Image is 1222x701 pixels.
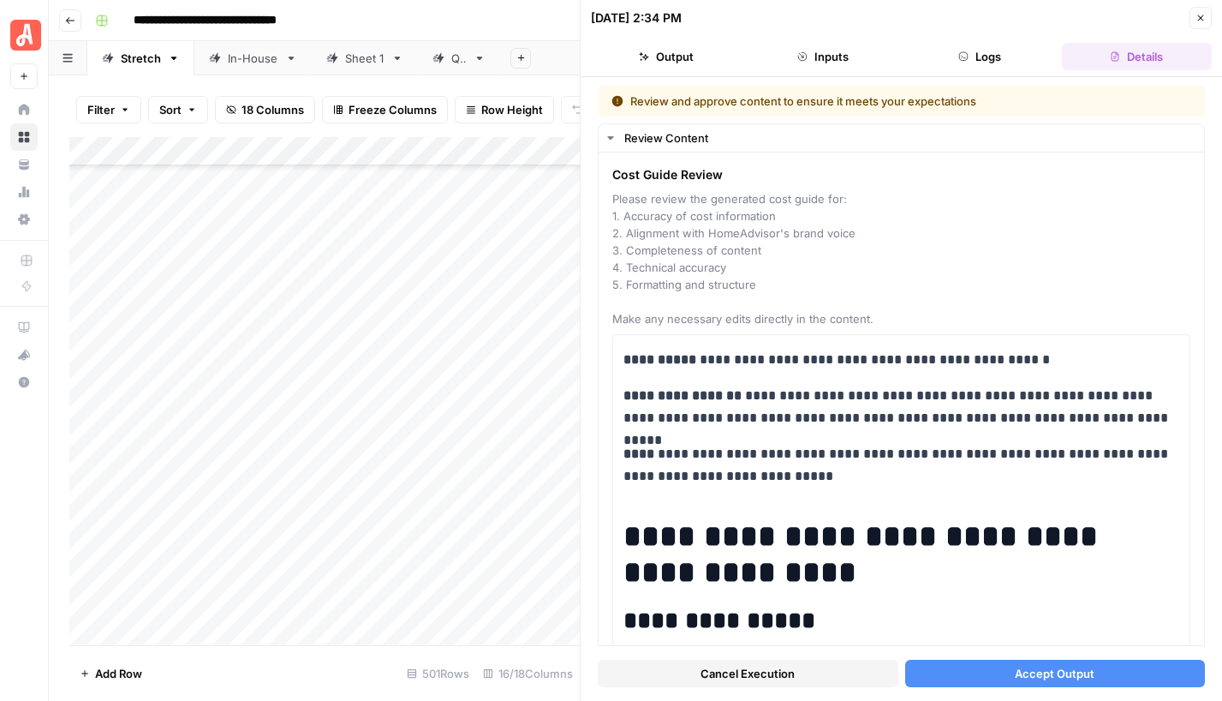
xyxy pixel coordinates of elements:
a: AirOps Academy [10,314,38,341]
span: Sort [159,101,182,118]
a: Home [10,96,38,123]
button: Output [591,43,741,70]
img: Angi Logo [10,20,41,51]
a: Settings [10,206,38,233]
button: Cancel Execution [598,660,898,687]
div: What's new? [11,342,37,368]
span: Accept Output [1015,665,1094,682]
button: What's new? [10,341,38,368]
a: In-House [194,41,312,75]
div: Review and approve content to ensure it meets your expectations [611,93,1084,110]
button: Sort [148,96,208,123]
span: 18 Columns [241,101,304,118]
a: Sheet 1 [312,41,418,75]
a: Stretch [87,41,194,75]
div: Sheet 1 [345,50,384,67]
span: Freeze Columns [349,101,437,118]
div: Review Content [624,129,1194,147]
button: Workspace: Angi [10,14,38,57]
div: 16/18 Columns [476,660,580,687]
span: Please review the generated cost guide for: 1. Accuracy of cost information 2. Alignment with Hom... [612,190,1190,327]
a: Your Data [10,151,38,178]
span: Add Row [95,665,142,682]
span: Cancel Execution [700,665,795,682]
button: Row Height [455,96,554,123]
div: In-House [228,50,278,67]
button: Review Content [599,124,1204,152]
button: Inputs [748,43,897,70]
button: Logs [905,43,1055,70]
a: Usage [10,178,38,206]
div: Stretch [121,50,161,67]
button: Accept Output [905,660,1206,687]
a: QA [418,41,500,75]
div: [DATE] 2:34 PM [591,9,682,27]
button: Help + Support [10,368,38,396]
button: Filter [76,96,141,123]
span: Filter [87,101,115,118]
span: Row Height [481,101,543,118]
button: Add Row [69,660,152,687]
div: 501 Rows [400,660,476,687]
button: Details [1062,43,1212,70]
button: 18 Columns [215,96,315,123]
button: Freeze Columns [322,96,448,123]
a: Browse [10,123,38,151]
span: Cost Guide Review [612,166,1190,183]
div: QA [451,50,467,67]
